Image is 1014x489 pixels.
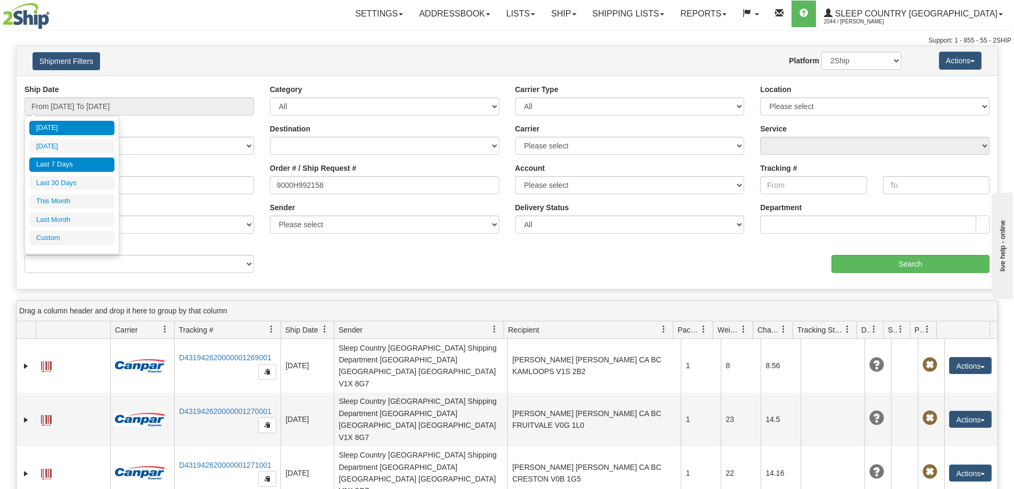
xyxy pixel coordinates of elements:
span: Ship Date [285,325,318,335]
td: 23 [721,393,761,446]
li: Custom [29,231,114,245]
span: Pickup Not Assigned [922,465,937,479]
a: Recipient filter column settings [655,320,673,338]
td: [DATE] [281,393,334,446]
label: Destination [270,123,310,134]
span: Pickup Not Assigned [922,411,937,426]
span: Unknown [869,411,884,426]
li: Last Month [29,213,114,227]
label: Category [270,84,302,95]
td: 1 [681,393,721,446]
td: 14.5 [761,393,801,446]
div: grid grouping header [17,301,997,321]
img: 14 - Canpar [115,359,165,372]
a: Label [41,464,52,481]
span: Sleep Country [GEOGRAPHIC_DATA] [832,9,997,18]
button: Actions [949,465,992,482]
label: Sender [270,202,295,213]
iframe: chat widget [990,190,1013,299]
label: Tracking # [760,163,797,173]
td: Sleep Country [GEOGRAPHIC_DATA] Shipping Department [GEOGRAPHIC_DATA] [GEOGRAPHIC_DATA] [GEOGRAPH... [334,393,507,446]
td: [DATE] [281,339,334,393]
label: Service [760,123,787,134]
img: logo2044.jpg [3,3,50,29]
input: Search [831,255,990,273]
span: Sender [339,325,362,335]
a: Packages filter column settings [695,320,713,338]
a: Shipment Issues filter column settings [892,320,910,338]
label: Order # / Ship Request # [270,163,357,173]
a: Ship Date filter column settings [316,320,334,338]
td: 8 [721,339,761,393]
label: Location [760,84,791,95]
span: Shipment Issues [888,325,897,335]
button: Copy to clipboard [258,471,276,487]
a: Expand [21,361,31,371]
button: Copy to clipboard [258,364,276,380]
span: Pickup Status [914,325,924,335]
span: Carrier [115,325,138,335]
a: Sender filter column settings [485,320,504,338]
a: Reports [672,1,735,27]
a: Expand [21,415,31,425]
label: Platform [789,55,819,66]
div: Support: 1 - 855 - 55 - 2SHIP [3,36,1011,45]
img: 14 - Canpar [115,413,165,426]
li: Last 7 Days [29,158,114,172]
button: Actions [939,52,982,70]
a: Sleep Country [GEOGRAPHIC_DATA] 2044 / [PERSON_NAME] [816,1,1011,27]
button: Actions [949,357,992,374]
div: live help - online [8,9,98,17]
a: Lists [498,1,543,27]
td: Sleep Country [GEOGRAPHIC_DATA] Shipping Department [GEOGRAPHIC_DATA] [GEOGRAPHIC_DATA] [GEOGRAPH... [334,339,507,393]
label: Department [760,202,802,213]
a: Carrier filter column settings [156,320,174,338]
button: Shipment Filters [32,52,100,70]
a: Tracking Status filter column settings [838,320,856,338]
input: To [883,176,990,194]
label: Delivery Status [515,202,569,213]
a: Charge filter column settings [774,320,793,338]
a: Weight filter column settings [735,320,753,338]
a: Pickup Status filter column settings [918,320,936,338]
li: [DATE] [29,121,114,135]
img: 14 - Canpar [115,466,165,479]
span: Tracking Status [797,325,844,335]
label: Account [515,163,545,173]
a: Addressbook [411,1,498,27]
td: 8.56 [761,339,801,393]
a: Settings [347,1,411,27]
button: Actions [949,411,992,428]
span: Unknown [869,465,884,479]
td: 1 [681,339,721,393]
span: Delivery Status [861,325,870,335]
span: Packages [678,325,700,335]
a: Delivery Status filter column settings [865,320,883,338]
a: Shipping lists [584,1,672,27]
a: Expand [21,468,31,479]
td: [PERSON_NAME] [PERSON_NAME] CA BC FRUITVALE V0G 1L0 [507,393,681,446]
a: Tracking # filter column settings [262,320,281,338]
label: Ship Date [24,84,59,95]
li: [DATE] [29,139,114,154]
li: This Month [29,194,114,209]
a: Label [41,357,52,374]
a: D431942620000001271001 [179,461,271,469]
a: Ship [543,1,584,27]
li: Last 30 Days [29,176,114,190]
span: 2044 / [PERSON_NAME] [824,16,904,27]
span: Recipient [508,325,539,335]
span: Pickup Not Assigned [922,358,937,372]
span: Tracking # [179,325,213,335]
a: D431942620000001269001 [179,353,271,362]
a: D431942620000001270001 [179,407,271,416]
td: [PERSON_NAME] [PERSON_NAME] CA BC KAMLOOPS V1S 2B2 [507,339,681,393]
input: From [760,176,867,194]
label: Carrier [515,123,540,134]
a: Label [41,410,52,427]
button: Copy to clipboard [258,417,276,433]
label: Carrier Type [515,84,558,95]
span: Unknown [869,358,884,372]
span: Weight [718,325,740,335]
span: Charge [757,325,780,335]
